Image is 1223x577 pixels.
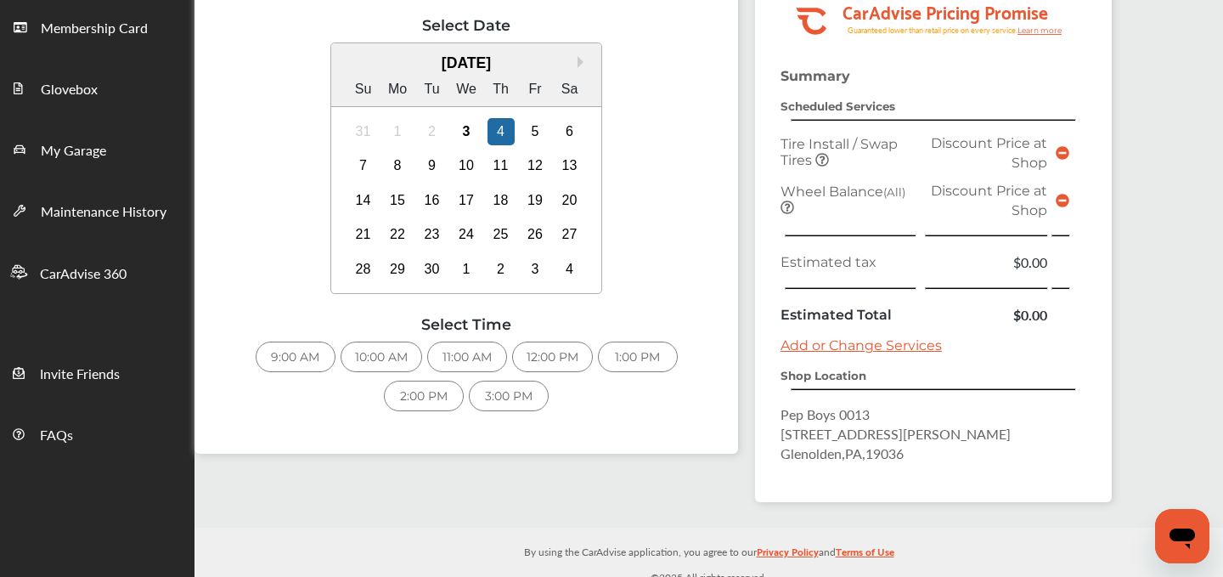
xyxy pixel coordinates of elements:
[453,187,480,214] div: Choose Wednesday, September 17th, 2025
[384,118,411,145] div: Not available Monday, September 1st, 2025
[453,118,480,145] div: Choose Wednesday, September 3rd, 2025
[194,542,1223,560] p: By using the CarAdvise application, you agree to our and
[350,187,377,214] div: Choose Sunday, September 14th, 2025
[521,152,549,179] div: Choose Friday, September 12th, 2025
[556,256,583,283] div: Choose Saturday, October 4th, 2025
[419,118,446,145] div: Not available Tuesday, September 2nd, 2025
[781,424,1011,444] span: [STREET_ADDRESS][PERSON_NAME]
[836,542,894,569] a: Terms of Use
[419,76,446,103] div: Tu
[384,187,411,214] div: Choose Monday, September 15th, 2025
[556,221,583,248] div: Choose Saturday, September 27th, 2025
[384,152,411,179] div: Choose Monday, September 8th, 2025
[384,256,411,283] div: Choose Monday, September 29th, 2025
[419,187,446,214] div: Choose Tuesday, September 16th, 2025
[41,201,166,223] span: Maintenance History
[931,183,1047,218] span: Discount Price at Shop
[781,444,904,463] span: Glenolden , PA , 19036
[1155,509,1209,563] iframe: Button to launch messaging window
[41,18,148,40] span: Membership Card
[521,76,549,103] div: Fr
[781,369,866,382] strong: Shop Location
[453,221,480,248] div: Choose Wednesday, September 24th, 2025
[521,187,549,214] div: Choose Friday, September 19th, 2025
[384,381,464,411] div: 2:00 PM
[848,25,1017,36] tspan: Guaranteed lower than retail price on every service.
[211,315,721,333] div: Select Time
[883,185,905,199] small: (All)
[488,118,515,145] div: Choose Thursday, September 4th, 2025
[453,256,480,283] div: Choose Wednesday, October 1st, 2025
[781,99,895,113] strong: Scheduled Services
[1,118,194,179] a: My Garage
[469,381,549,411] div: 3:00 PM
[331,54,602,72] div: [DATE]
[578,56,589,68] button: Next Month
[419,152,446,179] div: Choose Tuesday, September 9th, 2025
[419,221,446,248] div: Choose Tuesday, September 23rd, 2025
[781,184,905,200] span: Wheel Balance
[757,542,819,569] a: Privacy Policy
[776,301,921,329] td: Estimated Total
[556,76,583,103] div: Sa
[384,76,411,103] div: Mo
[488,152,515,179] div: Choose Thursday, September 11th, 2025
[40,263,127,286] span: CarAdvise 360
[931,135,1047,171] span: Discount Price at Shop
[453,152,480,179] div: Choose Wednesday, September 10th, 2025
[556,187,583,214] div: Choose Saturday, September 20th, 2025
[556,118,583,145] div: Choose Saturday, September 6th, 2025
[512,342,593,372] div: 12:00 PM
[781,68,850,84] strong: Summary
[211,16,721,34] div: Select Date
[488,76,515,103] div: Th
[346,114,587,286] div: month 2025-09
[598,342,678,372] div: 1:00 PM
[41,79,98,101] span: Glovebox
[781,337,942,354] a: Add or Change Services
[384,221,411,248] div: Choose Monday, September 22nd, 2025
[350,76,377,103] div: Su
[453,76,480,103] div: We
[40,425,73,447] span: FAQs
[1017,25,1062,35] tspan: Learn more
[41,140,106,162] span: My Garage
[781,136,898,168] span: Tire Install / Swap Tires
[350,221,377,248] div: Choose Sunday, September 21st, 2025
[488,187,515,214] div: Choose Thursday, September 18th, 2025
[488,221,515,248] div: Choose Thursday, September 25th, 2025
[419,256,446,283] div: Choose Tuesday, September 30th, 2025
[921,248,1051,276] td: $0.00
[1,179,194,240] a: Maintenance History
[776,248,921,276] td: Estimated tax
[341,342,422,372] div: 10:00 AM
[350,256,377,283] div: Choose Sunday, September 28th, 2025
[488,256,515,283] div: Choose Thursday, October 2nd, 2025
[521,221,549,248] div: Choose Friday, September 26th, 2025
[781,404,870,424] span: Pep Boys 0013
[521,256,549,283] div: Choose Friday, October 3rd, 2025
[40,364,120,386] span: Invite Friends
[350,152,377,179] div: Choose Sunday, September 7th, 2025
[350,118,377,145] div: Not available Sunday, August 31st, 2025
[256,342,335,372] div: 9:00 AM
[556,152,583,179] div: Choose Saturday, September 13th, 2025
[521,118,549,145] div: Choose Friday, September 5th, 2025
[427,342,507,372] div: 11:00 AM
[1,57,194,118] a: Glovebox
[921,301,1051,329] td: $0.00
